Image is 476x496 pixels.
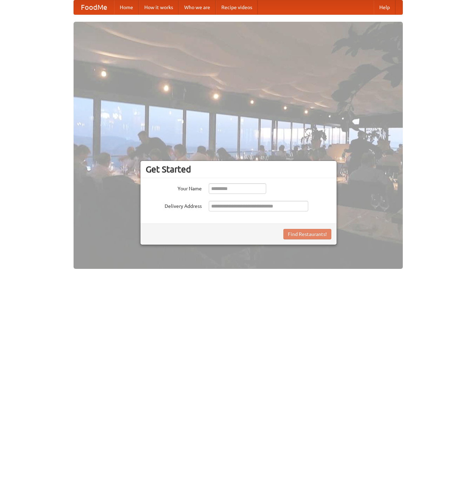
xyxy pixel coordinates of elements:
[114,0,139,14] a: Home
[216,0,258,14] a: Recipe videos
[139,0,179,14] a: How it works
[374,0,395,14] a: Help
[146,183,202,192] label: Your Name
[74,0,114,14] a: FoodMe
[179,0,216,14] a: Who we are
[146,164,331,175] h3: Get Started
[283,229,331,239] button: Find Restaurants!
[146,201,202,210] label: Delivery Address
